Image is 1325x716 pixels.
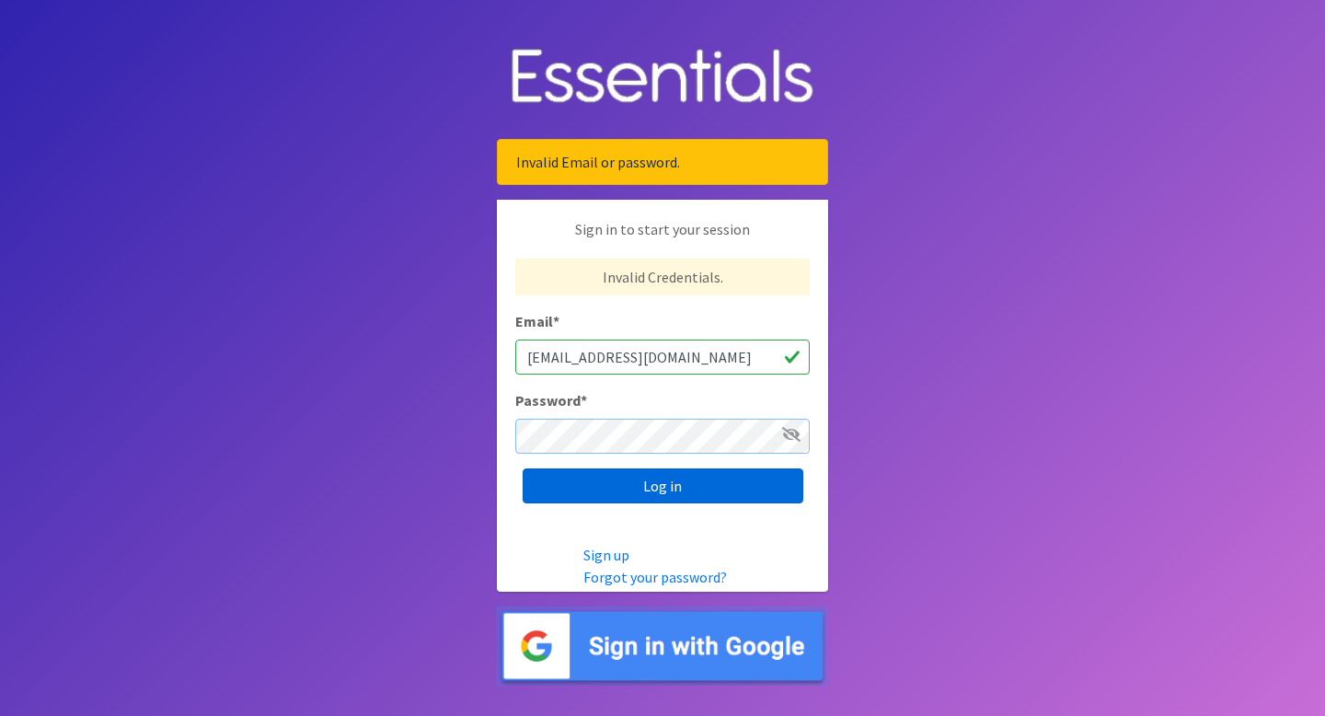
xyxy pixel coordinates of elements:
[497,30,828,125] img: Human Essentials
[523,468,803,503] input: Log in
[515,259,810,295] p: Invalid Credentials.
[497,139,828,185] div: Invalid Email or password.
[583,568,727,586] a: Forgot your password?
[515,389,587,411] label: Password
[581,391,587,410] abbr: required
[497,606,828,687] img: Sign in with Google
[515,310,559,332] label: Email
[553,312,559,330] abbr: required
[515,218,810,259] p: Sign in to start your session
[583,546,629,564] a: Sign up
